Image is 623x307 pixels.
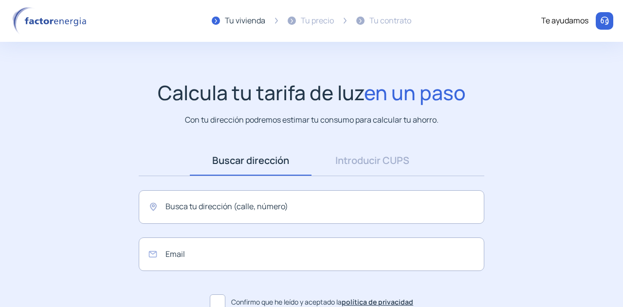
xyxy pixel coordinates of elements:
[311,145,433,176] a: Introducir CUPS
[190,145,311,176] a: Buscar dirección
[342,297,413,307] a: política de privacidad
[158,81,466,105] h1: Calcula tu tarifa de luz
[185,114,439,126] p: Con tu dirección podremos estimar tu consumo para calcular tu ahorro.
[600,16,609,26] img: llamar
[225,15,265,27] div: Tu vivienda
[541,15,588,27] div: Te ayudamos
[301,15,334,27] div: Tu precio
[369,15,411,27] div: Tu contrato
[10,7,92,35] img: logo factor
[364,79,466,106] span: en un paso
